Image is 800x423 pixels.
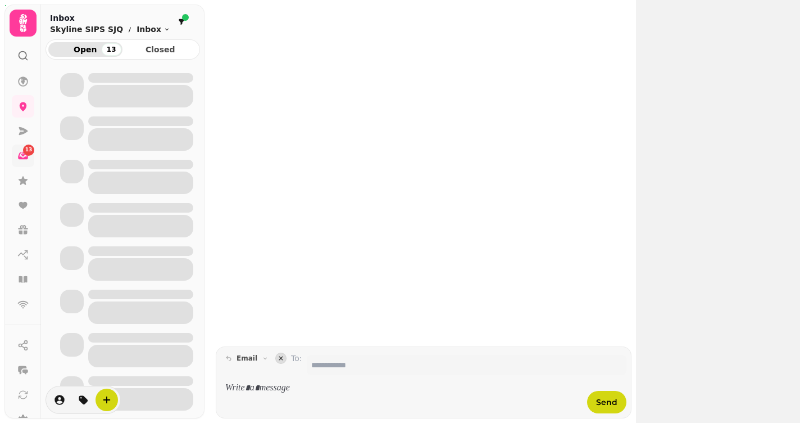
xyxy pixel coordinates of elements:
label: To: [291,353,302,375]
button: create-convo [96,389,118,411]
a: 13 [12,145,34,167]
span: Send [596,398,617,406]
button: Closed [124,42,198,57]
button: Open13 [48,42,122,57]
span: Open [57,46,113,53]
div: 13 [102,43,121,56]
button: tag-thread [72,389,94,411]
button: Inbox [137,24,170,35]
nav: breadcrumb [50,24,170,35]
h2: Inbox [50,12,170,24]
button: Send [587,391,626,413]
button: email [221,352,273,365]
button: filter [175,15,188,29]
button: collapse [275,353,287,364]
p: Skyline SIPS SJQ [50,24,123,35]
span: Closed [133,46,189,53]
span: 13 [25,146,33,154]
